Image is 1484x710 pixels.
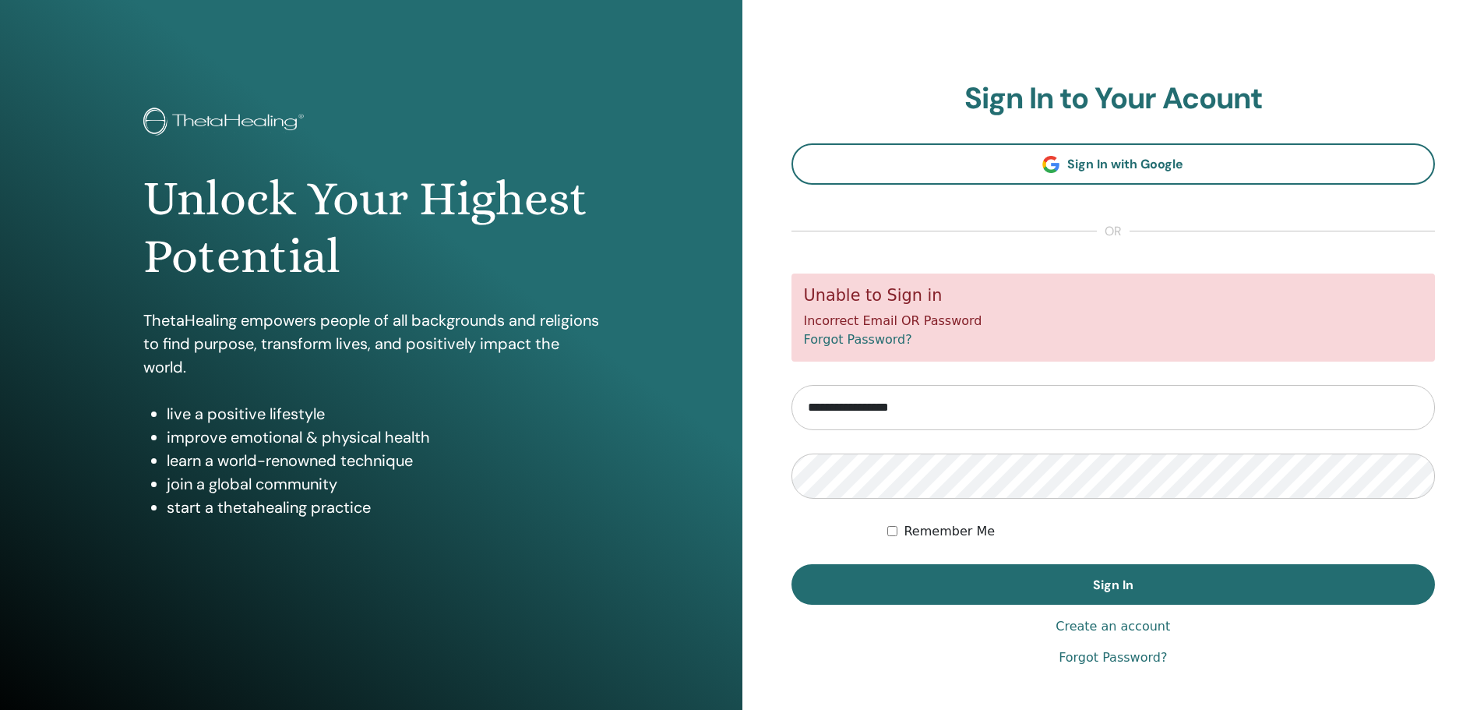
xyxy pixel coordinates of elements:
[791,81,1436,117] h2: Sign In to Your Acount
[143,309,599,379] p: ThetaHealing empowers people of all backgrounds and religions to find purpose, transform lives, a...
[887,522,1435,541] div: Keep me authenticated indefinitely or until I manually logout
[167,449,599,472] li: learn a world-renowned technique
[143,170,599,286] h1: Unlock Your Highest Potential
[1097,222,1130,241] span: or
[167,402,599,426] li: live a positive lifestyle
[804,286,1423,306] h5: Unable to Sign in
[791,564,1436,605] button: Sign In
[167,472,599,496] li: join a global community
[791,274,1436,362] div: Incorrect Email OR Password
[904,522,995,541] label: Remember Me
[791,143,1436,185] a: Sign In with Google
[167,496,599,519] li: start a thetahealing practice
[1056,617,1170,636] a: Create an account
[1093,577,1133,593] span: Sign In
[1067,156,1183,172] span: Sign In with Google
[167,426,599,449] li: improve emotional & physical health
[1059,648,1167,667] a: Forgot Password?
[804,332,912,347] a: Forgot Password?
